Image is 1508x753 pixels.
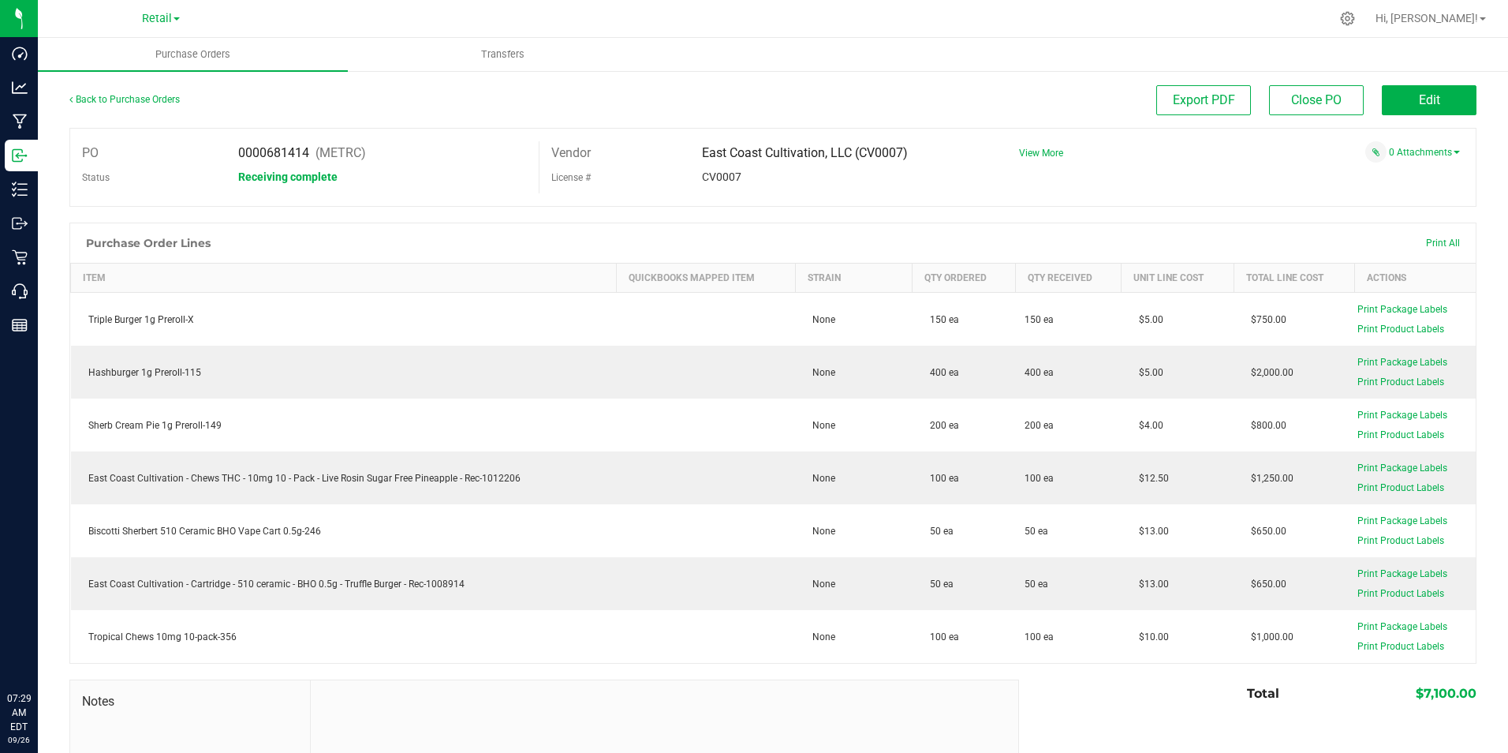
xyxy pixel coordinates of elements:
label: PO [82,141,99,165]
span: Print Product Labels [1357,535,1444,546]
span: Print Package Labels [1357,463,1447,474]
span: Export PDF [1173,92,1235,107]
span: Print Package Labels [1357,568,1447,579]
span: 100 ea [922,631,959,642]
a: Back to Purchase Orders [69,94,180,105]
span: $650.00 [1243,526,1286,537]
span: Print Product Labels [1357,324,1444,335]
span: Total [1247,686,1279,701]
span: $650.00 [1243,579,1286,590]
span: 100 ea [1025,630,1054,644]
span: 50 ea [922,526,954,537]
span: 100 ea [1025,471,1054,485]
span: None [804,420,835,431]
th: Actions [1355,264,1476,293]
span: $1,250.00 [1243,473,1293,484]
span: $1,000.00 [1243,631,1293,642]
label: License # [551,166,591,189]
inline-svg: Call Center [12,283,28,299]
span: $800.00 [1243,420,1286,431]
label: Status [82,166,110,189]
p: 07:29 AM EDT [7,691,31,734]
span: 50 ea [922,579,954,590]
span: $5.00 [1131,367,1163,378]
span: 150 ea [1025,313,1054,327]
span: Hi, [PERSON_NAME]! [1375,12,1478,24]
span: Transfers [460,47,546,62]
span: 100 ea [922,473,959,484]
span: Purchase Orders [134,47,252,62]
span: $750.00 [1243,314,1286,325]
inline-svg: Inbound [12,148,28,163]
iframe: Resource center [16,627,63,674]
div: Manage settings [1338,11,1357,26]
span: None [804,631,835,642]
span: 150 ea [922,314,959,325]
span: Print Product Labels [1357,588,1444,599]
button: Close PO [1269,85,1364,115]
span: East Coast Cultivation, LLC (CV0007) [702,145,908,160]
th: Item [71,264,617,293]
th: Unit Line Cost [1122,264,1234,293]
th: Total Line Cost [1234,264,1354,293]
span: $10.00 [1131,631,1169,642]
span: $7,100.00 [1416,686,1476,701]
span: $13.00 [1131,526,1169,537]
span: Notes [82,692,298,711]
a: View More [1019,148,1063,159]
th: Qty Received [1015,264,1121,293]
button: Edit [1382,85,1476,115]
span: Receiving complete [238,170,338,183]
span: Print Package Labels [1357,304,1447,315]
span: None [804,526,835,537]
inline-svg: Retail [12,249,28,265]
span: None [804,473,835,484]
p: 09/26 [7,734,31,746]
span: 50 ea [1025,524,1048,538]
inline-svg: Manufacturing [12,114,28,129]
span: Print Package Labels [1357,621,1447,632]
span: 0000681414 [238,145,309,160]
span: None [804,579,835,590]
th: Strain [795,264,913,293]
span: 200 ea [922,420,959,431]
span: 400 ea [922,367,959,378]
span: Print Package Labels [1357,515,1447,526]
div: East Coast Cultivation - Cartridge - 510 ceramic - BHO 0.5g - Truffle Burger - Rec-1008914 [80,577,607,591]
span: $12.50 [1131,473,1169,484]
span: Print Product Labels [1357,429,1444,440]
a: 0 Attachments [1389,147,1460,158]
div: Tropical Chews 10mg 10-pack-356 [80,630,607,644]
h1: Purchase Order Lines [86,237,211,249]
span: $5.00 [1131,314,1163,325]
inline-svg: Inventory [12,182,28,197]
span: Print Product Labels [1357,376,1444,388]
span: CV0007 [702,170,741,183]
div: Hashburger 1g Preroll-115 [80,365,607,380]
th: Qty Ordered [913,264,1016,293]
a: Transfers [348,38,658,71]
a: Purchase Orders [38,38,348,71]
span: $2,000.00 [1243,367,1293,378]
div: Biscotti Sherbert 510 Ceramic BHO Vape Cart 0.5g-246 [80,524,607,538]
span: None [804,367,835,378]
inline-svg: Dashboard [12,46,28,62]
span: $4.00 [1131,420,1163,431]
span: Edit [1419,92,1440,107]
inline-svg: Reports [12,317,28,333]
span: $13.00 [1131,579,1169,590]
span: Print Product Labels [1357,641,1444,652]
span: (METRC) [315,145,366,160]
span: 400 ea [1025,365,1054,380]
div: East Coast Cultivation - Chews THC - 10mg 10 - Pack - Live Rosin Sugar Free Pineapple - Rec-1012206 [80,471,607,485]
span: Print Package Labels [1357,410,1447,421]
span: Print Package Labels [1357,357,1447,368]
button: Export PDF [1156,85,1251,115]
inline-svg: Outbound [12,215,28,231]
span: Attach a document [1365,141,1387,163]
label: Vendor [551,141,591,165]
div: Triple Burger 1g Preroll-X [80,313,607,327]
span: Retail [142,12,172,25]
span: None [804,314,835,325]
